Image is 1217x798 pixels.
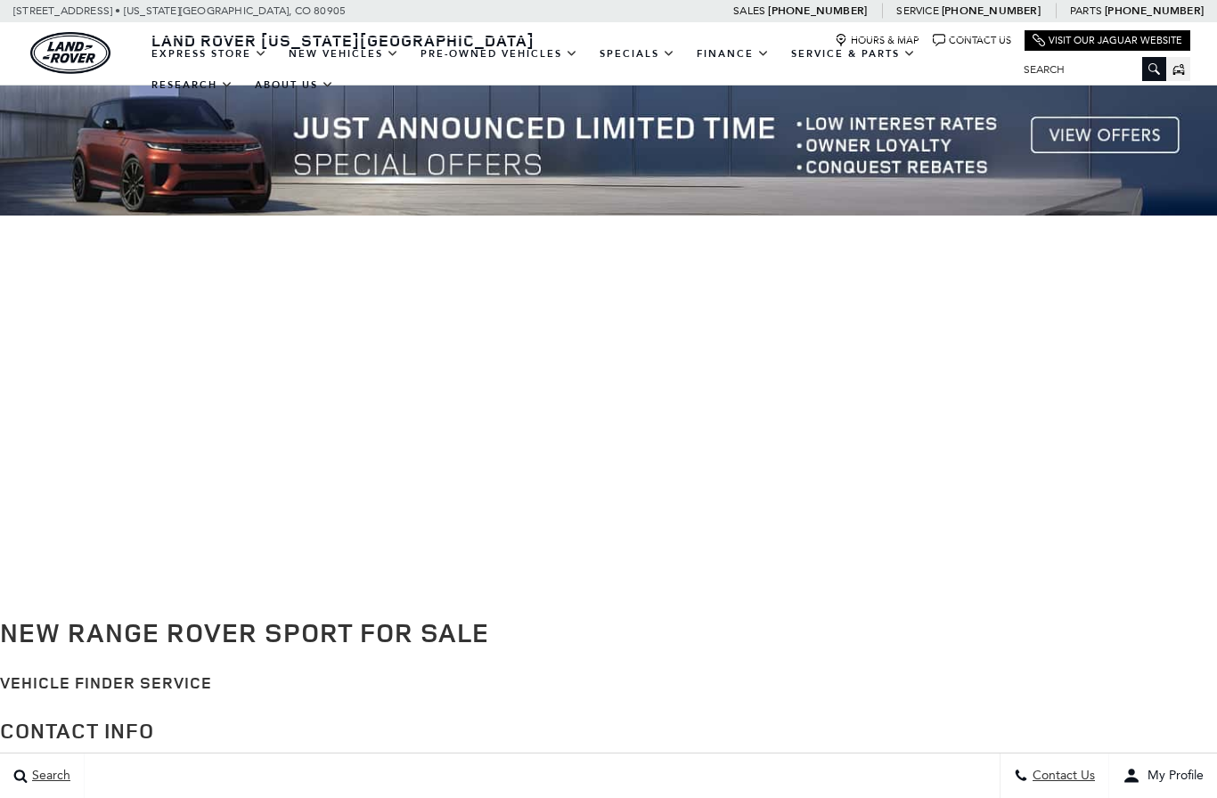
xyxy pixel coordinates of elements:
span: Service [896,4,938,17]
a: Visit Our Jaguar Website [1033,34,1182,47]
input: Search [1010,59,1166,80]
a: Service & Parts [780,38,927,69]
a: [PHONE_NUMBER] [942,4,1041,18]
span: Land Rover [US_STATE][GEOGRAPHIC_DATA] [151,29,535,51]
button: user-profile-menu [1109,753,1217,798]
a: Finance [686,38,780,69]
a: Research [141,69,244,101]
a: [PHONE_NUMBER] [1105,4,1204,18]
a: New Vehicles [278,38,410,69]
a: Contact Us [933,34,1011,47]
a: Specials [589,38,686,69]
span: Sales [733,4,765,17]
span: Contact Us [1028,769,1095,784]
a: Hours & Map [835,34,919,47]
a: [PHONE_NUMBER] [768,4,867,18]
a: About Us [244,69,345,101]
nav: Main Navigation [141,38,1010,101]
a: [STREET_ADDRESS] • [US_STATE][GEOGRAPHIC_DATA], CO 80905 [13,4,346,17]
img: Land Rover [30,32,110,74]
span: Search [28,769,70,784]
span: Parts [1070,4,1102,17]
a: land-rover [30,32,110,74]
a: Pre-Owned Vehicles [410,38,589,69]
a: Land Rover [US_STATE][GEOGRAPHIC_DATA] [141,29,545,51]
span: My Profile [1140,769,1204,784]
a: EXPRESS STORE [141,38,278,69]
